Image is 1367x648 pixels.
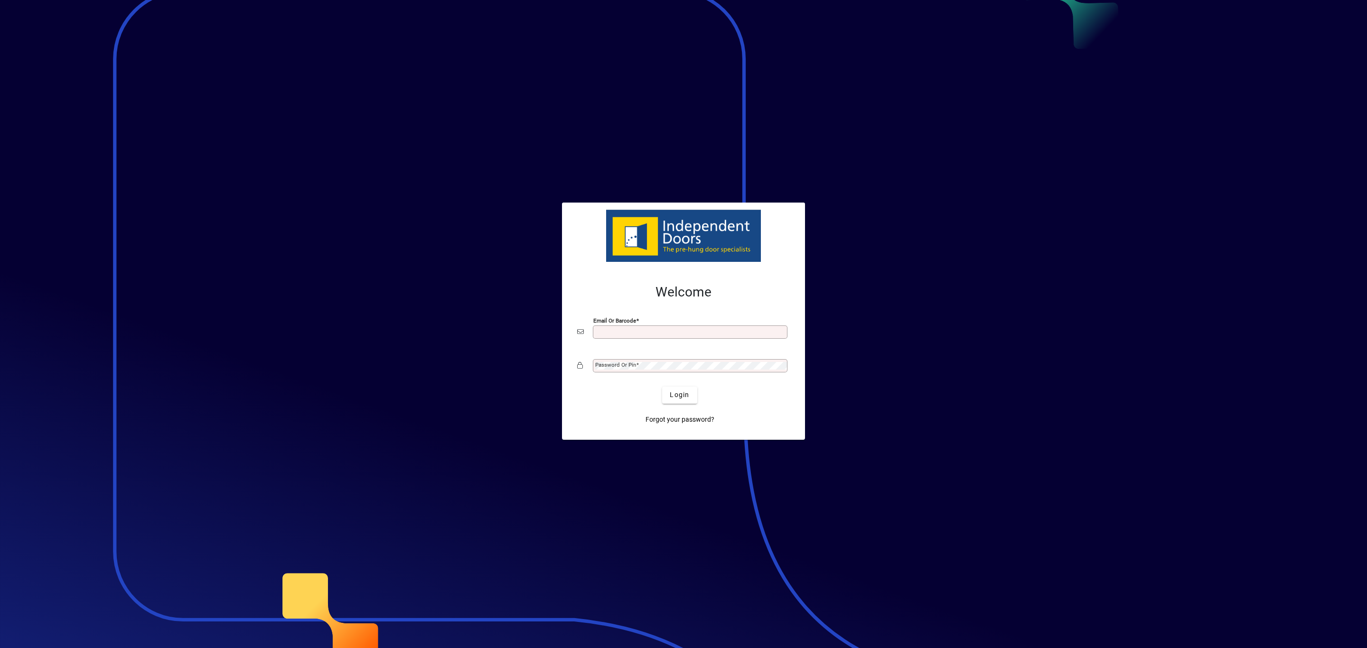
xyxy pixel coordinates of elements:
[595,361,636,368] mat-label: Password or Pin
[577,284,790,300] h2: Welcome
[593,317,636,324] mat-label: Email or Barcode
[642,411,718,428] a: Forgot your password?
[670,390,689,400] span: Login
[662,387,697,404] button: Login
[646,415,714,425] span: Forgot your password?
